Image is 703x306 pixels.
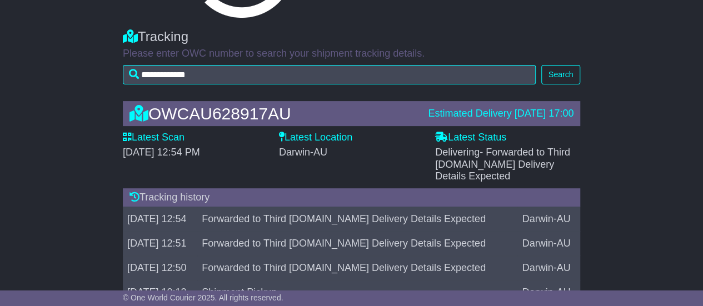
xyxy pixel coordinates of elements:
[123,147,200,158] span: [DATE] 12:54 PM
[435,132,506,144] label: Latest Status
[517,207,580,232] td: Darwin-AU
[197,207,517,232] td: Forwarded to Third [DOMAIN_NAME] Delivery Details Expected
[517,232,580,256] td: Darwin-AU
[123,232,197,256] td: [DATE] 12:51
[435,147,570,182] span: Delivering
[517,280,580,305] td: Darwin-AU
[123,29,580,45] div: Tracking
[197,256,517,280] td: Forwarded to Third [DOMAIN_NAME] Delivery Details Expected
[123,132,185,144] label: Latest Scan
[197,280,517,305] td: Shipment Pickup
[123,188,580,207] div: Tracking history
[279,132,352,144] label: Latest Location
[124,104,423,123] div: OWCAU628917AU
[123,256,197,280] td: [DATE] 12:50
[541,65,580,84] button: Search
[123,207,197,232] td: [DATE] 12:54
[123,48,580,60] p: Please enter OWC number to search your shipment tracking details.
[435,147,570,182] span: - Forwarded to Third [DOMAIN_NAME] Delivery Details Expected
[197,232,517,256] td: Forwarded to Third [DOMAIN_NAME] Delivery Details Expected
[428,108,574,120] div: Estimated Delivery [DATE] 17:00
[123,293,283,302] span: © One World Courier 2025. All rights reserved.
[517,256,580,280] td: Darwin-AU
[123,280,197,305] td: [DATE] 10:12
[279,147,327,158] span: Darwin-AU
